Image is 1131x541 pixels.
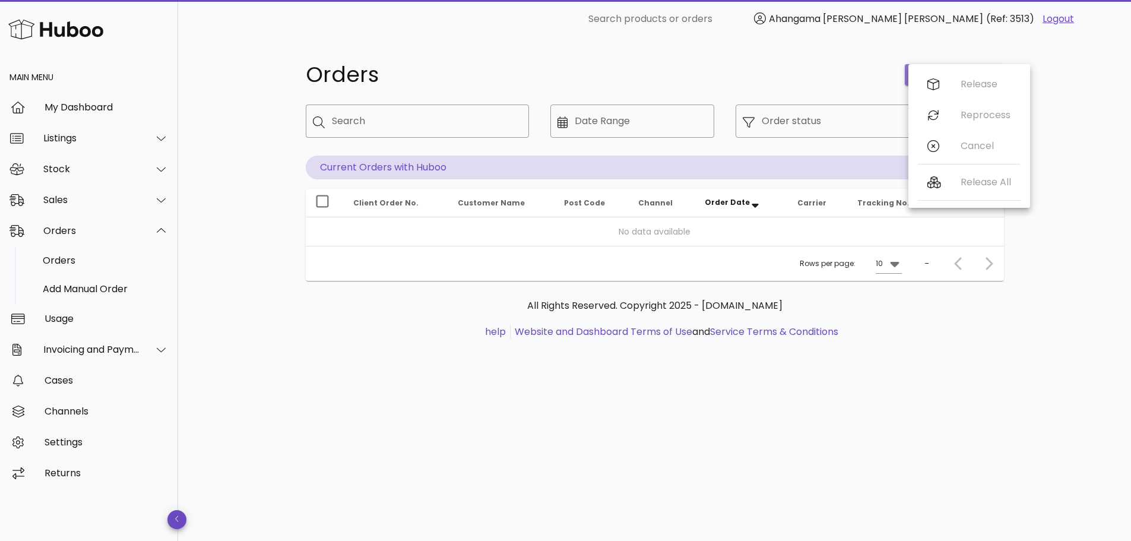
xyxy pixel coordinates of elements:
a: Service Terms & Conditions [710,325,838,338]
p: All Rights Reserved. Copyright 2025 - [DOMAIN_NAME] [315,299,994,313]
div: 10 [876,258,883,269]
span: Post Code [564,198,605,208]
div: Usage [45,313,169,324]
div: My Dashboard [45,102,169,113]
div: Orders [43,225,140,236]
div: Add Manual Order [43,283,169,295]
a: Website and Dashboard Terms of Use [515,325,692,338]
div: 10Rows per page: [876,254,902,273]
span: Tracking No. [857,198,910,208]
div: – [924,258,929,269]
div: Sales [43,194,140,205]
div: Settings [45,436,169,448]
span: (Ref: 3513) [986,12,1034,26]
div: Cases [45,375,169,386]
li: and [511,325,838,339]
td: No data available [306,217,1004,246]
span: Order Date [705,197,750,207]
th: Carrier [788,189,847,217]
th: Order Date: Sorted descending. Activate to remove sorting. [695,189,788,217]
div: Rows per page: [800,246,902,281]
th: Customer Name [448,189,555,217]
th: Client Order No. [344,189,448,217]
div: Listings [43,132,140,144]
span: Customer Name [458,198,525,208]
div: Returns [45,467,169,479]
th: Tracking No. [848,189,936,217]
div: Stock [43,163,140,175]
div: Orders [43,255,169,266]
th: Channel [629,189,695,217]
span: Carrier [797,198,826,208]
div: Invoicing and Payments [43,344,140,355]
span: Client Order No. [353,198,419,208]
div: Channels [45,406,169,417]
a: help [485,325,506,338]
p: Current Orders with Huboo [306,156,1004,179]
button: order actions [905,64,1003,86]
span: Ahangama [PERSON_NAME] [PERSON_NAME] [769,12,983,26]
span: Channel [638,198,673,208]
th: Post Code [555,189,629,217]
a: Logout [1043,12,1074,26]
h1: Orders [306,64,891,86]
img: Huboo Logo [8,17,103,42]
